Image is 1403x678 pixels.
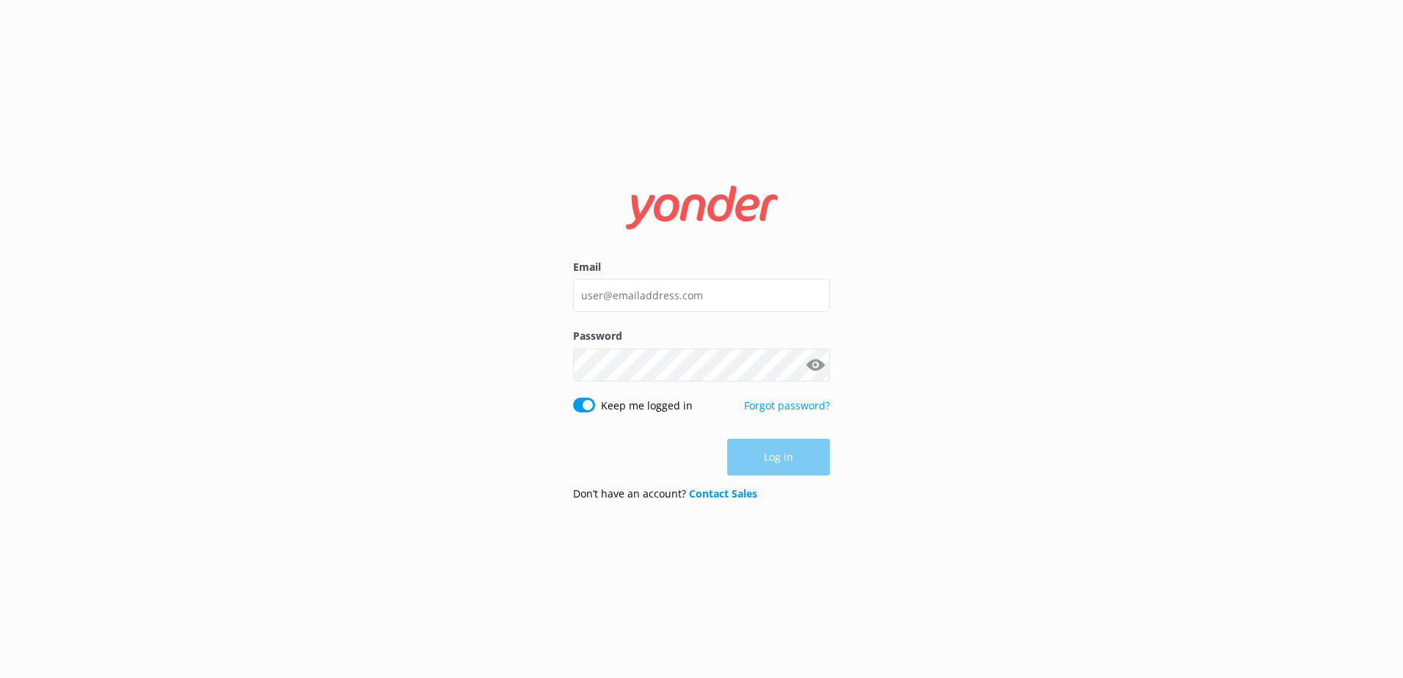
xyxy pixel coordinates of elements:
[801,350,830,379] button: Show password
[601,398,693,414] label: Keep me logged in
[573,259,830,275] label: Email
[573,279,830,312] input: user@emailaddress.com
[744,398,830,412] a: Forgot password?
[573,328,830,344] label: Password
[573,486,757,502] p: Don’t have an account?
[689,486,757,500] a: Contact Sales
